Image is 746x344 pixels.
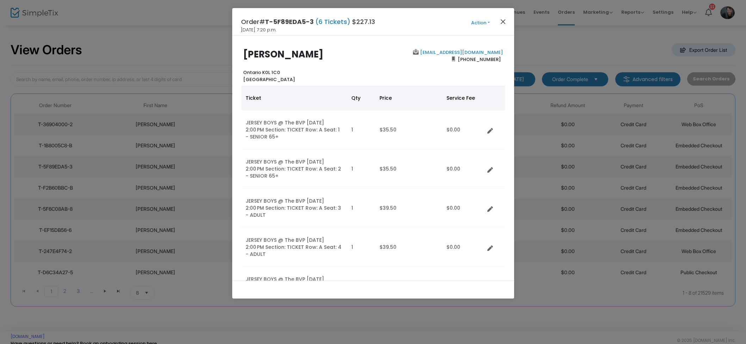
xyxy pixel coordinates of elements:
td: $0.00 [442,110,485,149]
td: 1 [347,110,375,149]
td: JERSEY BOYS @ The BVP [DATE] 2:00 PM Section: TICKET Row: A Seat: 4 - ADULT [241,228,347,267]
span: T-5F89EDA5-3 [265,17,314,26]
h4: Order# $227.13 [241,17,375,26]
td: 1 [347,149,375,189]
td: JERSEY BOYS @ The BVP [DATE] 2:00 PM Section: TICKET Row: A Seat: 3 - ADULT [241,189,347,228]
a: [EMAIL_ADDRESS][DOMAIN_NAME] [419,49,503,56]
th: Qty [347,86,375,110]
td: JERSEY BOYS @ The BVP [DATE] 2:00 PM Section: TICKET Row: A Seat: 5 - STUDENT/YOUTH/ARTS WORKER [241,267,347,306]
td: JERSEY BOYS @ The BVP [DATE] 2:00 PM Section: TICKET Row: A Seat: 1 - SENIOR 65+ [241,110,347,149]
td: $25.50 [375,267,442,306]
b: [PERSON_NAME] [243,48,323,61]
span: (6 Tickets) [314,17,352,26]
th: Service Fee [442,86,485,110]
td: 1 [347,267,375,306]
td: $39.50 [375,189,442,228]
b: Ontario K0L 1C0 [GEOGRAPHIC_DATA] [243,69,295,83]
span: [PHONE_NUMBER] [455,54,503,65]
button: Close [498,17,507,26]
td: $35.50 [375,149,442,189]
td: $0.00 [442,149,485,189]
td: $0.00 [442,228,485,267]
td: 1 [347,189,375,228]
td: $35.50 [375,110,442,149]
td: $39.50 [375,228,442,267]
td: 1 [347,228,375,267]
button: Action [460,19,502,27]
td: $0.00 [442,267,485,306]
td: $0.00 [442,189,485,228]
th: Price [375,86,442,110]
td: JERSEY BOYS @ The BVP [DATE] 2:00 PM Section: TICKET Row: A Seat: 2 - SENIOR 65+ [241,149,347,189]
span: [DATE] 7:20 p.m. [241,26,276,33]
th: Ticket [241,86,347,110]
